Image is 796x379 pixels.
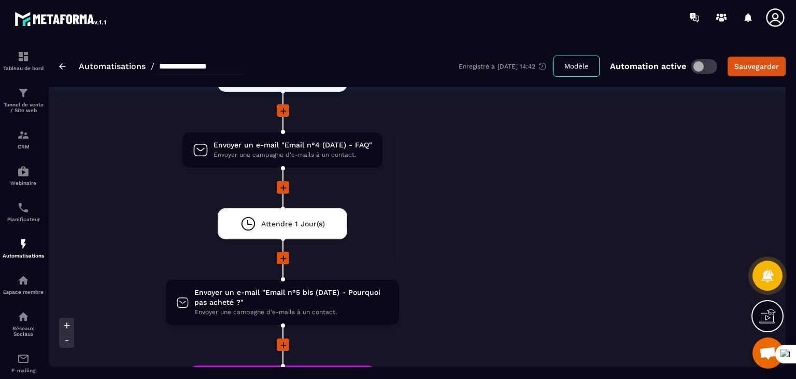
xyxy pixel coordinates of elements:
[214,150,372,160] span: Envoyer une campagne d'e-mails à un contact.
[610,61,686,71] p: Automation active
[3,368,44,373] p: E-mailing
[728,57,786,76] button: Sauvegarder
[17,87,30,99] img: formation
[194,307,389,317] span: Envoyer une campagne d'e-mails à un contact.
[3,157,44,194] a: automationsautomationsWebinaire
[3,194,44,230] a: schedulerschedulerPlanificateur
[17,238,30,250] img: automations
[3,303,44,345] a: social-networksocial-networkRéseaux Sociaux
[3,253,44,259] p: Automatisations
[3,43,44,79] a: formationformationTableau de bord
[3,144,44,150] p: CRM
[79,61,146,71] a: Automatisations
[3,289,44,295] p: Espace membre
[3,230,44,266] a: automationsautomationsAutomatisations
[261,219,325,229] span: Attendre 1 Jour(s)
[3,79,44,121] a: formationformationTunnel de vente / Site web
[459,62,553,71] div: Enregistré à
[3,180,44,186] p: Webinaire
[59,63,66,70] img: arrow
[553,56,600,77] button: Modèle
[214,140,372,150] span: Envoyer un e-mail "Email n°4 (DATE) - FAQ"
[3,121,44,157] a: formationformationCRM
[194,288,389,307] span: Envoyer un e-mail "Email n°5 bis (DATE) - Pourquoi pas acheté ?"
[151,61,154,71] span: /
[15,9,108,28] img: logo
[3,102,44,113] p: Tunnel de vente / Site web
[3,326,44,337] p: Réseaux Sociaux
[17,353,30,365] img: email
[3,65,44,71] p: Tableau de bord
[3,266,44,303] a: automationsautomationsEspace membre
[17,50,30,63] img: formation
[17,310,30,323] img: social-network
[17,129,30,141] img: formation
[734,61,779,72] div: Sauvegarder
[17,165,30,178] img: automations
[17,274,30,287] img: automations
[3,216,44,222] p: Planificateur
[752,337,784,369] a: Ouvrir le chat
[497,63,535,70] p: [DATE] 14:42
[17,201,30,214] img: scheduler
